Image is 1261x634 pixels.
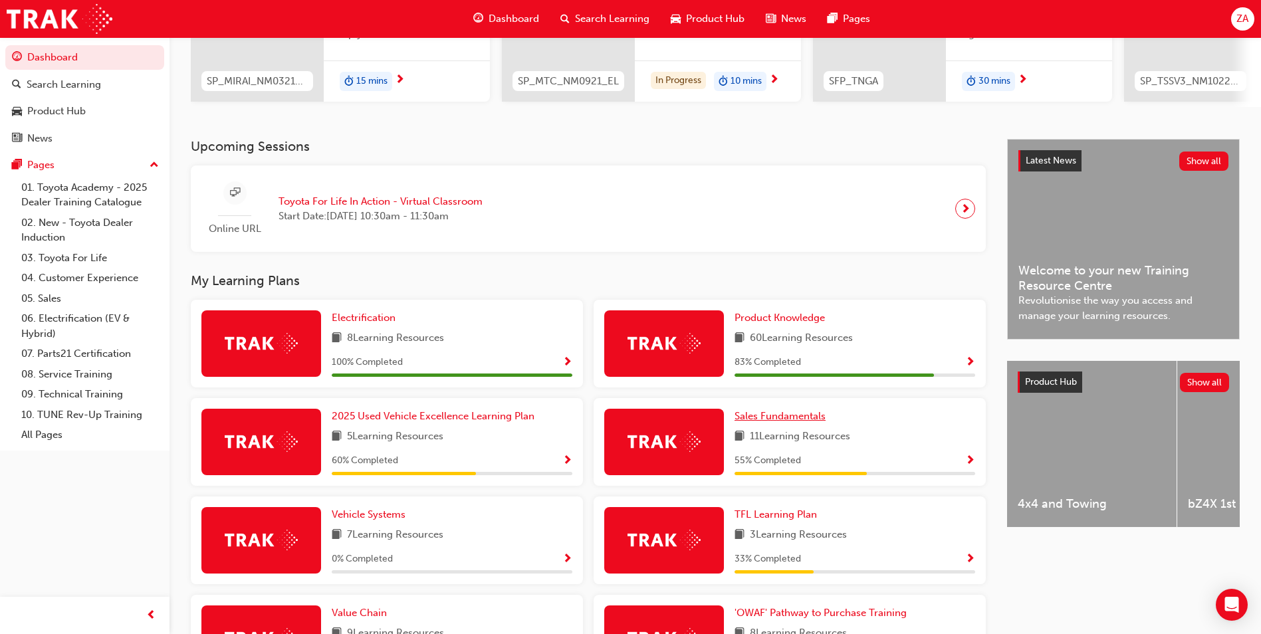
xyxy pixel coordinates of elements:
[230,185,240,201] span: sessionType_ONLINE_URL-icon
[332,355,403,370] span: 100 % Completed
[347,330,444,347] span: 8 Learning Resources
[686,11,745,27] span: Product Hub
[628,530,701,550] img: Trak
[347,527,443,544] span: 7 Learning Resources
[651,72,706,90] div: In Progress
[781,11,806,27] span: News
[7,4,112,34] img: Trak
[489,11,539,27] span: Dashboard
[332,410,534,422] span: 2025 Used Vehicle Excellence Learning Plan
[5,43,164,153] button: DashboardSearch LearningProduct HubNews
[150,157,159,174] span: up-icon
[1216,589,1248,621] div: Open Intercom Messenger
[473,11,483,27] span: guage-icon
[5,153,164,177] button: Pages
[769,74,779,86] span: next-icon
[735,605,912,621] a: 'OWAF' Pathway to Purchase Training
[766,11,776,27] span: news-icon
[735,410,826,422] span: Sales Fundamentals
[279,194,483,209] span: Toyota For Life In Action - Virtual Classroom
[961,199,971,218] span: next-icon
[735,429,745,445] span: book-icon
[207,74,308,89] span: SP_MIRAI_NM0321_EL
[16,213,164,248] a: 02. New - Toyota Dealer Induction
[463,5,550,33] a: guage-iconDashboard
[731,74,762,89] span: 10 mins
[735,310,830,326] a: Product Knowledge
[719,73,728,90] span: duration-icon
[1018,496,1166,512] span: 4x4 and Towing
[628,431,701,452] img: Trak
[395,74,405,86] span: next-icon
[755,5,817,33] a: news-iconNews
[735,409,831,424] a: Sales Fundamentals
[16,384,164,405] a: 09. Technical Training
[279,209,483,224] span: Start Date: [DATE] 10:30am - 11:30am
[1179,152,1229,171] button: Show all
[1018,263,1228,293] span: Welcome to your new Training Resource Centre
[735,552,801,567] span: 33 % Completed
[978,74,1010,89] span: 30 mins
[201,176,975,242] a: Online URLToyota For Life In Action - Virtual ClassroomStart Date:[DATE] 10:30am - 11:30am
[735,355,801,370] span: 83 % Completed
[628,333,701,354] img: Trak
[750,429,850,445] span: 11 Learning Resources
[828,11,838,27] span: pages-icon
[562,453,572,469] button: Show Progress
[27,104,86,119] div: Product Hub
[817,5,881,33] a: pages-iconPages
[1018,371,1229,393] a: Product HubShow all
[332,453,398,469] span: 60 % Completed
[332,507,411,522] a: Vehicle Systems
[965,453,975,469] button: Show Progress
[5,126,164,151] a: News
[1018,74,1028,86] span: next-icon
[965,354,975,371] button: Show Progress
[575,11,649,27] span: Search Learning
[1018,150,1228,171] a: Latest NewsShow all
[1236,11,1248,27] span: ZA
[332,409,540,424] a: 2025 Used Vehicle Excellence Learning Plan
[550,5,660,33] a: search-iconSearch Learning
[332,607,387,619] span: Value Chain
[562,455,572,467] span: Show Progress
[16,288,164,309] a: 05. Sales
[12,106,22,118] span: car-icon
[225,333,298,354] img: Trak
[750,527,847,544] span: 3 Learning Resources
[560,11,570,27] span: search-icon
[344,73,354,90] span: duration-icon
[660,5,755,33] a: car-iconProduct Hub
[1231,7,1254,31] button: ZA
[1007,139,1240,340] a: Latest NewsShow allWelcome to your new Training Resource CentreRevolutionise the way you access a...
[12,133,22,145] span: news-icon
[671,11,681,27] span: car-icon
[16,344,164,364] a: 07. Parts21 Certification
[356,74,388,89] span: 15 mins
[750,330,853,347] span: 60 Learning Resources
[735,607,907,619] span: 'OWAF' Pathway to Purchase Training
[829,74,878,89] span: SFP_TNGA
[735,453,801,469] span: 55 % Completed
[562,357,572,369] span: Show Progress
[27,158,55,173] div: Pages
[965,551,975,568] button: Show Progress
[191,139,986,154] h3: Upcoming Sessions
[1026,155,1076,166] span: Latest News
[332,552,393,567] span: 0 % Completed
[27,77,101,92] div: Search Learning
[965,455,975,467] span: Show Progress
[5,72,164,97] a: Search Learning
[12,52,22,64] span: guage-icon
[735,508,817,520] span: TFL Learning Plan
[332,312,396,324] span: Electrification
[27,131,53,146] div: News
[332,527,342,544] span: book-icon
[735,312,825,324] span: Product Knowledge
[735,330,745,347] span: book-icon
[225,530,298,550] img: Trak
[332,310,401,326] a: Electrification
[1180,373,1230,392] button: Show all
[225,431,298,452] img: Trak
